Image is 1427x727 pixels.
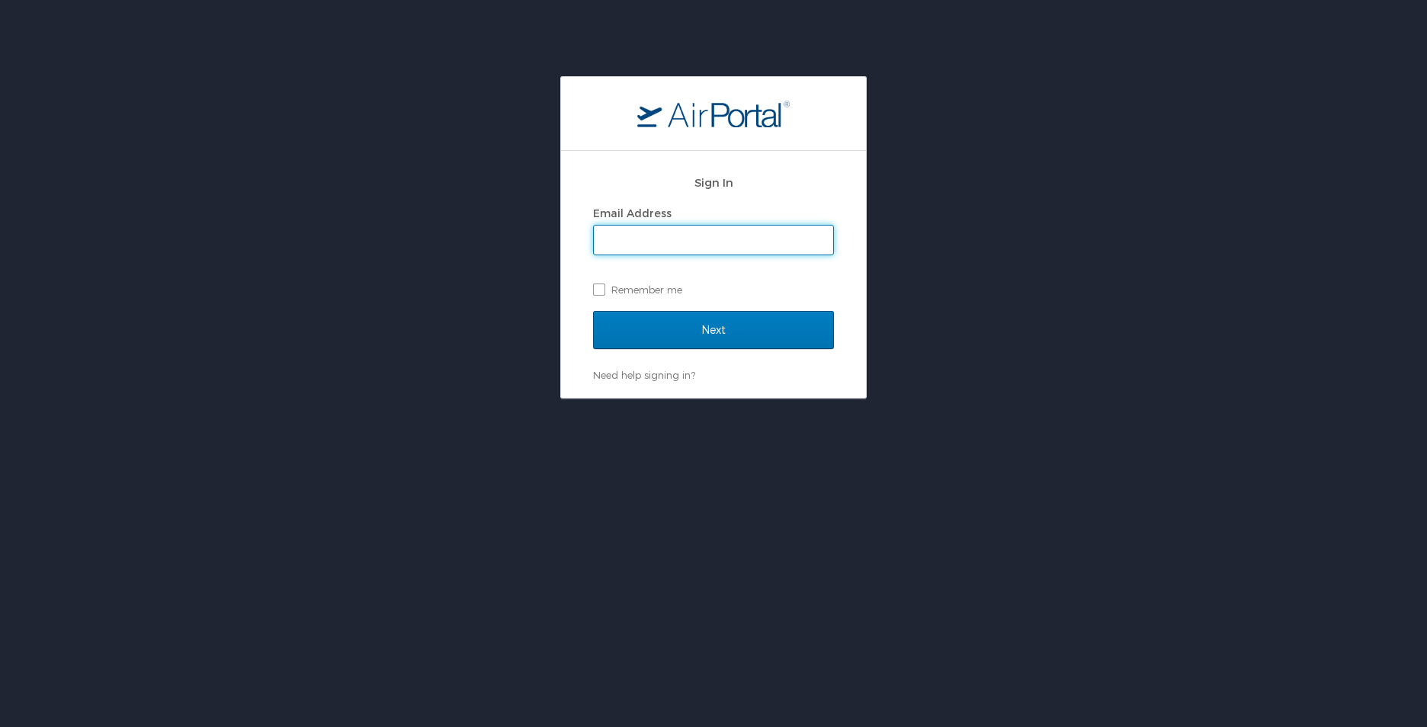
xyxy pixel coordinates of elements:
h2: Sign In [593,174,834,191]
label: Remember me [593,278,834,301]
label: Email Address [593,207,672,219]
img: logo [637,100,790,127]
input: Next [593,311,834,349]
a: Need help signing in? [593,369,695,381]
